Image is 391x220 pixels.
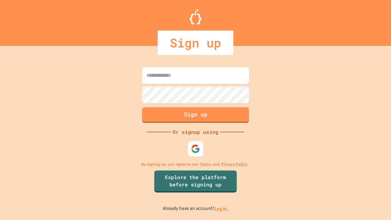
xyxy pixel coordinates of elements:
[191,144,200,153] img: google-icon.svg
[163,205,228,212] p: Already have an account?
[171,128,220,136] div: Or signup using
[141,161,250,167] p: By signing up, you agree to our and .
[154,170,237,193] a: Explore the platform before signing up
[158,31,233,55] div: Sign up
[221,161,247,167] a: Privacy Policy
[200,161,211,167] a: Terms
[142,107,249,123] button: Sign up
[189,9,202,24] img: Logo.svg
[214,205,228,212] a: Log in.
